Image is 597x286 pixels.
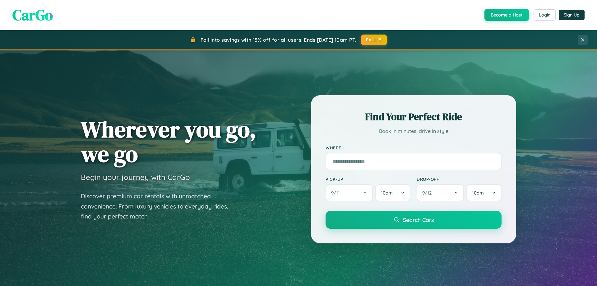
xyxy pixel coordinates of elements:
[381,190,393,196] span: 10am
[422,190,435,196] span: 9 / 12
[403,216,434,223] span: Search Cars
[326,176,410,182] label: Pick-up
[417,184,464,201] button: 9/12
[331,190,343,196] span: 9 / 11
[326,184,373,201] button: 9/11
[417,176,502,182] label: Drop-off
[201,37,356,43] span: Fall into savings with 15% off for all users! Ends [DATE] 10am PT.
[326,110,502,124] h2: Find Your Perfect Ride
[326,211,502,229] button: Search Cars
[375,184,410,201] button: 10am
[81,117,256,166] h1: Wherever you go, we go
[466,184,502,201] button: 10am
[81,172,190,182] h3: Begin your journey with CarGo
[484,9,529,21] button: Become a Host
[81,191,236,222] p: Discover premium car rentals with unmatched convenience. From luxury vehicles to everyday rides, ...
[361,35,387,45] button: FALL15
[12,5,53,25] span: CarGo
[472,190,484,196] span: 10am
[534,9,556,21] button: Login
[559,10,585,20] button: Sign Up
[326,145,502,150] label: Where
[326,127,502,136] p: Book in minutes, drive in style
